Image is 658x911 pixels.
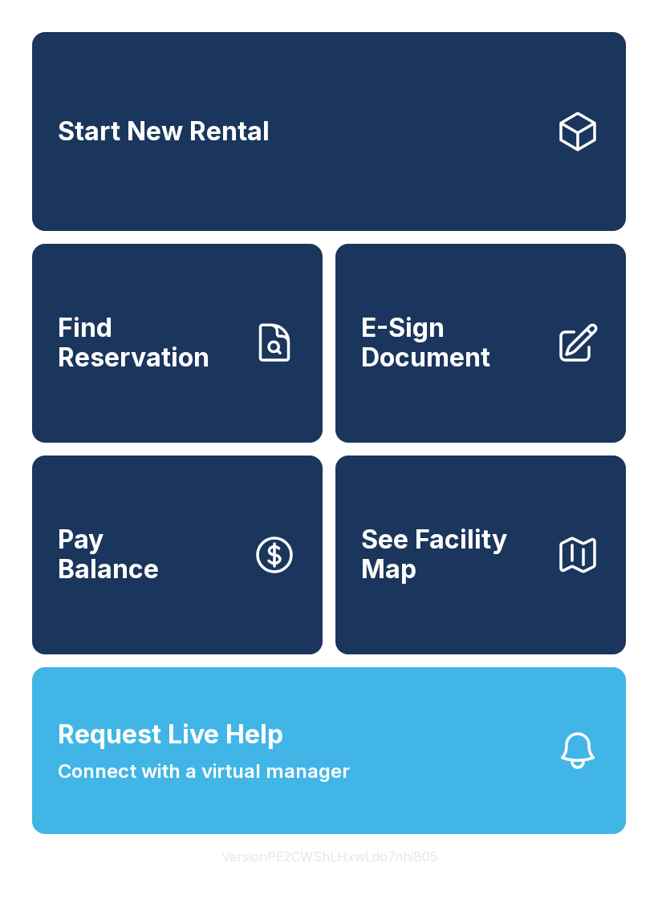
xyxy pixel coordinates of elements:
a: Find Reservation [32,244,323,443]
span: E-Sign Document [361,314,542,372]
button: Request Live HelpConnect with a virtual manager [32,667,626,834]
a: PayBalance [32,455,323,654]
a: E-Sign Document [335,244,626,443]
span: Pay Balance [58,525,159,584]
button: VersionPE2CWShLHxwLdo7nhiB05 [209,834,450,879]
span: Request Live Help [58,715,283,754]
a: Start New Rental [32,32,626,231]
span: Start New Rental [58,117,270,147]
span: See Facility Map [361,525,542,584]
span: Find Reservation [58,314,239,372]
button: See Facility Map [335,455,626,654]
span: Connect with a virtual manager [58,757,350,786]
